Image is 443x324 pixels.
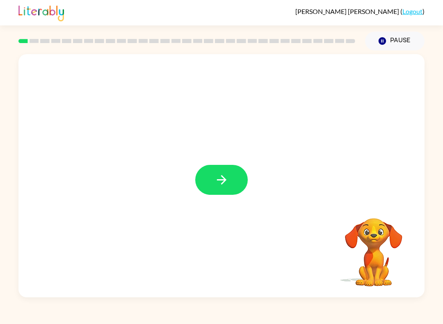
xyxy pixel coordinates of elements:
[18,3,64,21] img: Literably
[365,32,425,50] button: Pause
[295,7,425,15] div: ( )
[333,205,415,287] video: Your browser must support playing .mp4 files to use Literably. Please try using another browser.
[295,7,400,15] span: [PERSON_NAME] [PERSON_NAME]
[402,7,422,15] a: Logout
